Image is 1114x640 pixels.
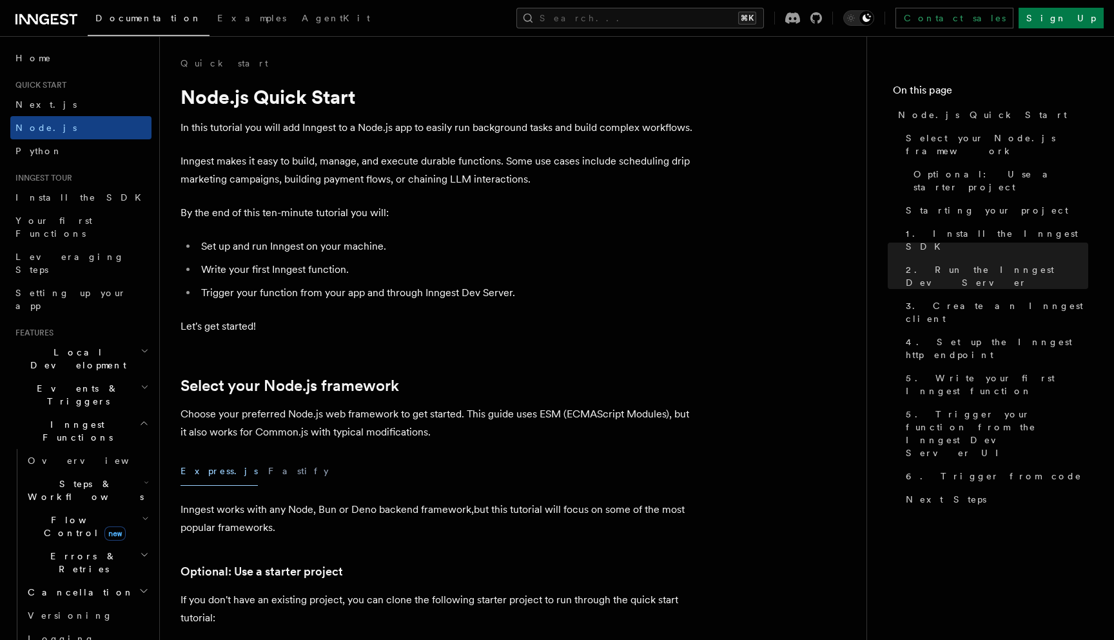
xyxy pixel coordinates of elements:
span: Quick start [10,80,66,90]
p: Let's get started! [181,317,696,335]
span: Steps & Workflows [23,477,144,503]
span: 1. Install the Inngest SDK [906,227,1088,253]
h4: On this page [893,83,1088,103]
a: Examples [210,4,294,35]
p: Choose your preferred Node.js web framework to get started. This guide uses ESM (ECMAScript Modul... [181,405,696,441]
span: 6. Trigger from code [906,470,1082,483]
button: Events & Triggers [10,377,151,413]
a: Starting your project [901,199,1088,222]
span: AgentKit [302,13,370,23]
span: 4. Set up the Inngest http endpoint [906,335,1088,361]
a: Optional: Use a starter project [181,563,343,581]
a: Overview [23,449,151,472]
a: 1. Install the Inngest SDK [901,222,1088,258]
span: new [104,526,126,541]
span: Overview [28,455,161,466]
a: Select your Node.js framework [181,377,399,395]
a: Versioning [23,604,151,627]
span: Starting your project [906,204,1068,217]
p: By the end of this ten-minute tutorial you will: [181,204,696,222]
li: Trigger your function from your app and through Inngest Dev Server. [197,284,696,302]
button: Inngest Functions [10,413,151,449]
span: Events & Triggers [10,382,141,408]
a: 4. Set up the Inngest http endpoint [901,330,1088,366]
span: 5. Write your first Inngest function [906,372,1088,397]
span: Errors & Retries [23,550,140,575]
a: Your first Functions [10,209,151,245]
a: Sign Up [1019,8,1104,28]
button: Express.js [181,457,258,486]
p: In this tutorial you will add Inngest to a Node.js app to easily run background tasks and build c... [181,119,696,137]
span: Inngest tour [10,173,72,183]
span: Setting up your app [15,288,126,311]
p: Inngest makes it easy to build, manage, and execute durable functions. Some use cases include sch... [181,152,696,188]
span: Local Development [10,346,141,372]
span: Your first Functions [15,215,92,239]
h1: Node.js Quick Start [181,85,696,108]
span: Versioning [28,610,113,621]
span: Select your Node.js framework [906,132,1088,157]
span: Examples [217,13,286,23]
span: Flow Control [23,514,142,539]
span: 5. Trigger your function from the Inngest Dev Server UI [906,408,1088,459]
button: Errors & Retries [23,545,151,581]
span: Node.js [15,123,77,133]
span: Features [10,328,54,338]
a: Install the SDK [10,186,151,209]
p: If you don't have an existing project, you can clone the following starter project to run through... [181,591,696,627]
span: 2. Run the Inngest Dev Server [906,263,1088,289]
a: 5. Write your first Inngest function [901,366,1088,403]
kbd: ⌘K [738,12,756,25]
span: Next.js [15,99,77,110]
a: Leveraging Steps [10,245,151,281]
button: Flow Controlnew [23,508,151,545]
a: Node.js Quick Start [893,103,1088,126]
span: Cancellation [23,586,134,599]
a: AgentKit [294,4,378,35]
span: Python [15,146,63,156]
span: Install the SDK [15,192,149,203]
a: Documentation [88,4,210,36]
span: Home [15,52,52,65]
button: Toggle dark mode [843,10,874,26]
button: Fastify [268,457,329,486]
button: Cancellation [23,581,151,604]
span: Documentation [95,13,202,23]
button: Steps & Workflows [23,472,151,508]
a: Python [10,139,151,163]
span: Node.js Quick Start [898,108,1067,121]
a: Optional: Use a starter project [908,163,1088,199]
li: Set up and run Inngest on your machine. [197,237,696,255]
span: Optional: Use a starter project [914,168,1088,194]
a: Next.js [10,93,151,116]
a: Node.js [10,116,151,139]
button: Search...⌘K [516,8,764,28]
a: 3. Create an Inngest client [901,294,1088,330]
a: Contact sales [895,8,1013,28]
a: 2. Run the Inngest Dev Server [901,258,1088,294]
a: Next Steps [901,488,1088,511]
a: Quick start [181,57,268,70]
span: Next Steps [906,493,986,506]
span: Inngest Functions [10,418,139,444]
a: 5. Trigger your function from the Inngest Dev Server UI [901,403,1088,465]
span: 3. Create an Inngest client [906,299,1088,325]
a: Home [10,46,151,70]
span: Leveraging Steps [15,252,124,275]
a: Select your Node.js framework [901,126,1088,163]
a: 6. Trigger from code [901,465,1088,488]
p: Inngest works with any Node, Bun or Deno backend framework,but this tutorial will focus on some o... [181,501,696,537]
button: Local Development [10,341,151,377]
a: Setting up your app [10,281,151,317]
li: Write your first Inngest function. [197,261,696,279]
